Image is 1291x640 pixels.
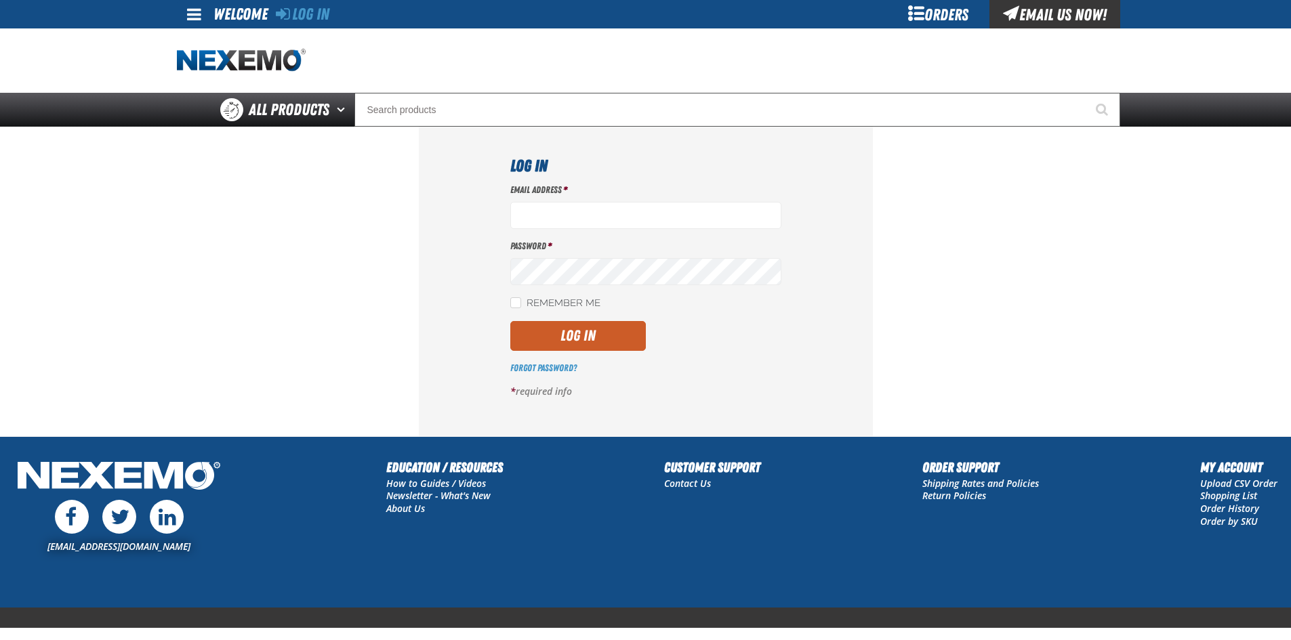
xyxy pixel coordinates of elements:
[386,477,486,490] a: How to Guides / Videos
[1200,502,1259,515] a: Order History
[922,489,986,502] a: Return Policies
[332,93,354,127] button: Open All Products pages
[249,98,329,122] span: All Products
[510,321,646,351] button: Log In
[510,184,781,196] label: Email Address
[354,93,1120,127] input: Search
[1200,515,1258,528] a: Order by SKU
[510,385,781,398] p: required info
[1200,457,1277,477] h2: My Account
[922,477,1039,490] a: Shipping Rates and Policies
[386,457,503,477] h2: Education / Resources
[177,49,306,72] a: Home
[1086,93,1120,127] button: Start Searching
[1200,477,1277,490] a: Upload CSV Order
[510,297,521,308] input: Remember Me
[510,240,781,253] label: Password
[14,457,224,497] img: Nexemo Logo
[510,362,577,373] a: Forgot Password?
[664,457,760,477] h2: Customer Support
[510,297,600,310] label: Remember Me
[510,154,781,178] h1: Log In
[177,49,306,72] img: Nexemo logo
[922,457,1039,477] h2: Order Support
[47,540,190,553] a: [EMAIL_ADDRESS][DOMAIN_NAME]
[386,489,491,502] a: Newsletter - What's New
[276,5,329,24] a: Log In
[664,477,711,490] a: Contact Us
[1200,489,1257,502] a: Shopping List
[386,502,425,515] a: About Us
